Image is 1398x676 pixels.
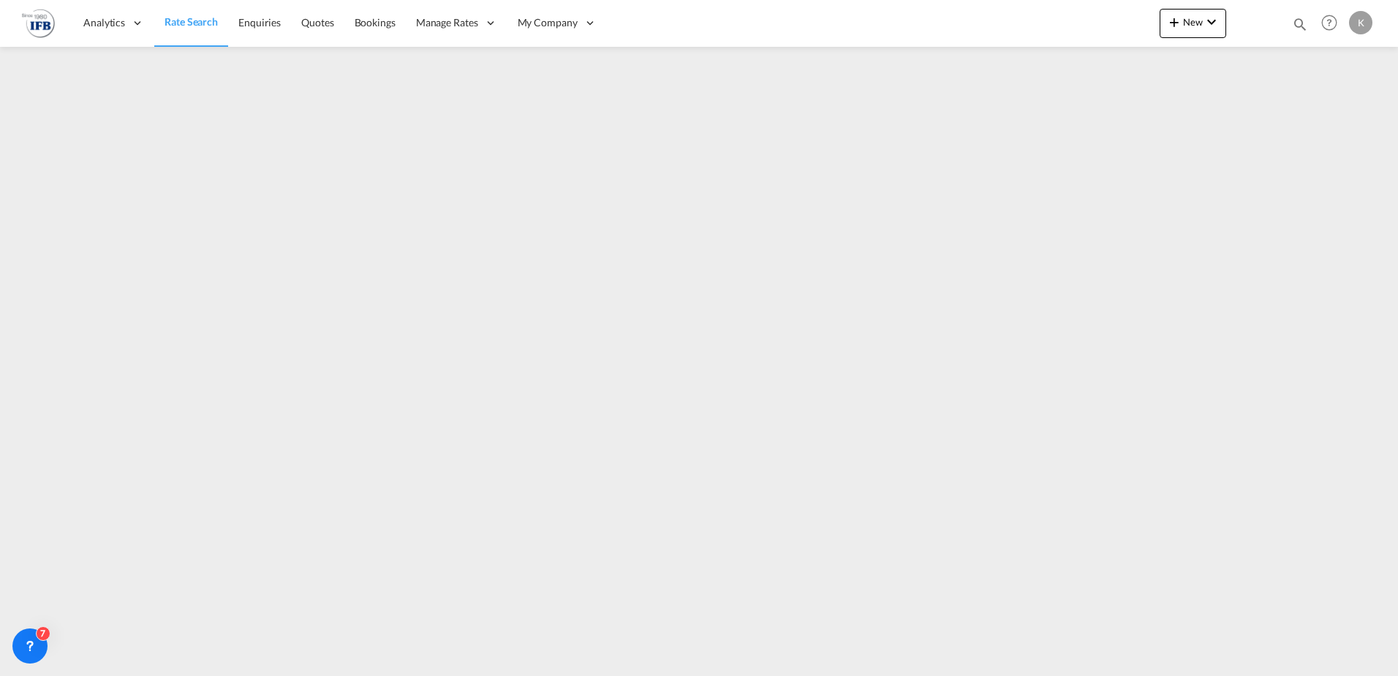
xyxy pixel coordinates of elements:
[1292,16,1308,32] md-icon: icon-magnify
[301,16,333,29] span: Quotes
[83,15,125,30] span: Analytics
[1165,13,1183,31] md-icon: icon-plus 400-fg
[1165,16,1220,28] span: New
[1203,13,1220,31] md-icon: icon-chevron-down
[518,15,578,30] span: My Company
[1349,11,1372,34] div: K
[1292,16,1308,38] div: icon-magnify
[355,16,396,29] span: Bookings
[1317,10,1342,35] span: Help
[22,7,55,40] img: b4b53bb0256b11ee9ca18b7abc72fd7f.png
[1317,10,1349,37] div: Help
[165,15,218,28] span: Rate Search
[1160,9,1226,38] button: icon-plus 400-fgNewicon-chevron-down
[238,16,281,29] span: Enquiries
[416,15,478,30] span: Manage Rates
